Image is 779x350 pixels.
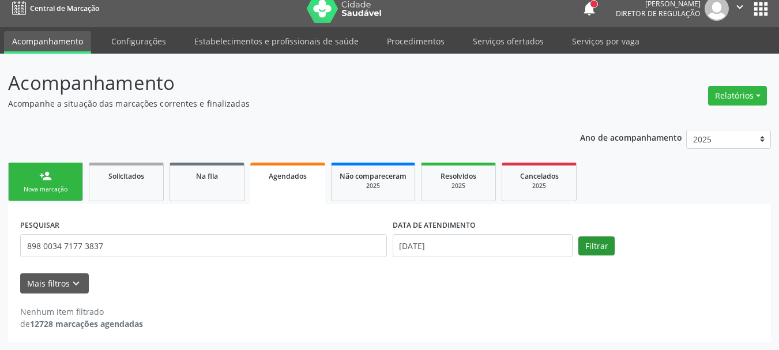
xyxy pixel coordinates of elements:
[708,86,767,106] button: Relatórios
[20,216,59,234] label: PESQUISAR
[340,171,407,181] span: Não compareceram
[4,31,91,54] a: Acompanhamento
[430,182,487,190] div: 2025
[17,185,74,194] div: Nova marcação
[186,31,367,51] a: Estabelecimentos e profissionais de saúde
[108,171,144,181] span: Solicitados
[70,277,82,290] i: keyboard_arrow_down
[269,171,307,181] span: Agendados
[30,318,143,329] strong: 12728 marcações agendadas
[30,3,99,13] span: Central de Marcação
[39,170,52,182] div: person_add
[733,1,746,13] i: 
[578,236,615,256] button: Filtrar
[580,130,682,144] p: Ano de acompanhamento
[20,234,387,257] input: Nome, CNS
[8,97,542,110] p: Acompanhe a situação das marcações correntes e finalizadas
[441,171,476,181] span: Resolvidos
[196,171,218,181] span: Na fila
[564,31,648,51] a: Serviços por vaga
[379,31,453,51] a: Procedimentos
[581,1,597,17] button: notifications
[20,318,143,330] div: de
[20,306,143,318] div: Nenhum item filtrado
[465,31,552,51] a: Serviços ofertados
[520,171,559,181] span: Cancelados
[393,216,476,234] label: DATA DE ATENDIMENTO
[103,31,174,51] a: Configurações
[616,9,701,18] span: Diretor de regulação
[20,273,89,293] button: Mais filtroskeyboard_arrow_down
[8,69,542,97] p: Acompanhamento
[393,234,573,257] input: Selecione um intervalo
[340,182,407,190] div: 2025
[510,182,568,190] div: 2025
